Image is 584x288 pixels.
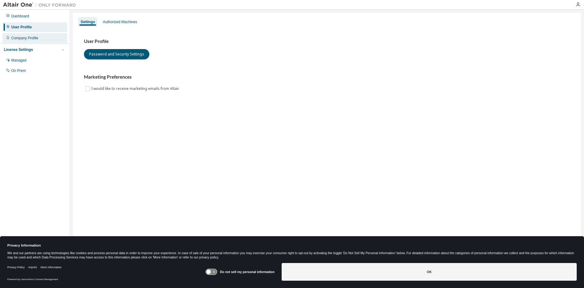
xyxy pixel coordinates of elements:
[11,68,26,73] div: On Prem
[11,25,32,30] div: User Profile
[84,74,570,80] h3: Marketing Preferences
[84,49,149,59] button: Password and Security Settings
[4,47,33,52] div: License Settings
[11,36,38,41] div: Company Profile
[84,38,570,44] h3: User Profile
[11,58,26,63] div: Managed
[91,85,180,92] label: I would like to receive marketing emails from Altair
[11,14,29,19] div: Dashboard
[81,20,95,24] div: Settings
[103,20,137,24] div: Authorized Machines
[3,2,79,8] img: Altair One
